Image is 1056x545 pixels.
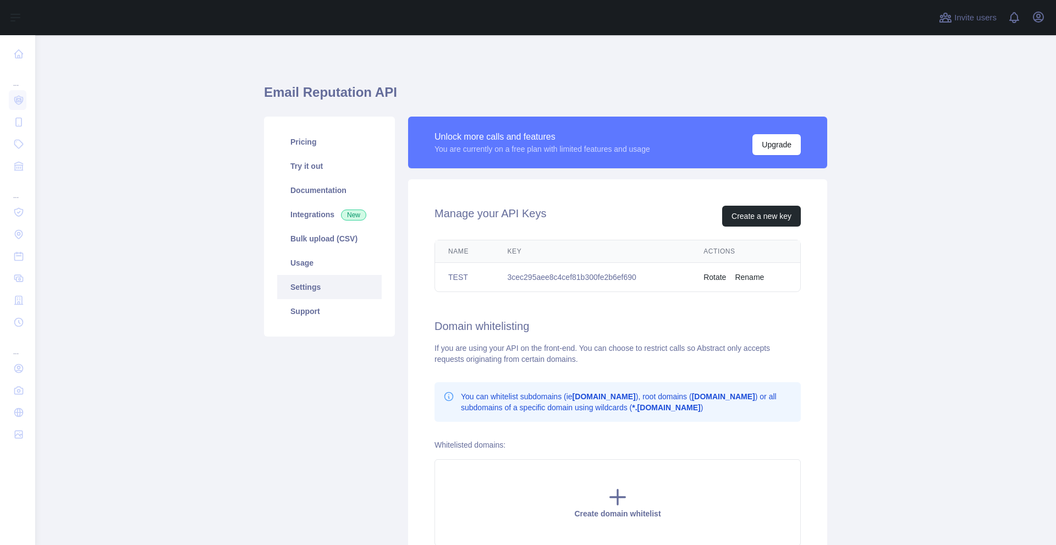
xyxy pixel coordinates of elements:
div: ... [9,334,26,356]
div: If you are using your API on the front-end. You can choose to restrict calls so Abstract only acc... [435,343,801,365]
div: ... [9,66,26,88]
p: You can whitelist subdomains (ie ), root domains ( ) or all subdomains of a specific domain using... [461,391,792,413]
td: 3cec295aee8c4cef81b300fe2b6ef690 [494,263,690,292]
td: TEST [435,263,494,292]
a: Documentation [277,178,382,202]
span: Invite users [954,12,997,24]
a: Support [277,299,382,323]
button: Invite users [937,9,999,26]
a: Integrations New [277,202,382,227]
a: Usage [277,251,382,275]
a: Try it out [277,154,382,178]
h1: Email Reputation API [264,84,827,110]
div: ... [9,178,26,200]
label: Whitelisted domains: [435,441,505,449]
button: Rotate [703,272,726,283]
th: Actions [690,240,800,263]
th: Key [494,240,690,263]
th: Name [435,240,494,263]
span: New [341,210,366,221]
a: Bulk upload (CSV) [277,227,382,251]
a: Pricing [277,130,382,154]
a: Settings [277,275,382,299]
span: Create domain whitelist [574,509,661,518]
div: You are currently on a free plan with limited features and usage [435,144,650,155]
button: Create a new key [722,206,801,227]
button: Upgrade [752,134,801,155]
h2: Manage your API Keys [435,206,546,227]
h2: Domain whitelisting [435,318,801,334]
b: *.[DOMAIN_NAME] [632,403,700,412]
div: Unlock more calls and features [435,130,650,144]
b: [DOMAIN_NAME] [692,392,755,401]
button: Rename [735,272,764,283]
b: [DOMAIN_NAME] [573,392,636,401]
